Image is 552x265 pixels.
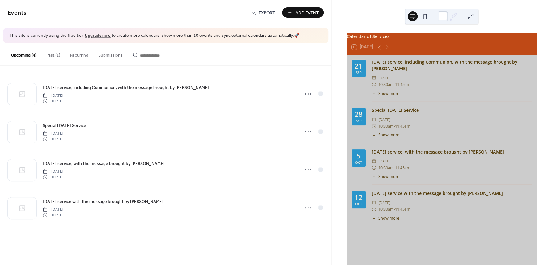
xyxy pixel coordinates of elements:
div: ​ [372,216,376,221]
span: Export [259,10,275,16]
div: ​ [372,158,376,164]
div: Calendar of Services [347,33,537,40]
div: Sep [356,119,362,122]
div: 12 [355,194,363,201]
div: [DATE] service, with the message brought by [PERSON_NAME] [372,149,532,155]
span: 10:30 [43,99,63,104]
div: ​ [372,132,376,138]
span: 10:30am [378,81,394,88]
span: [DATE] [43,207,63,212]
div: Oct [355,202,362,205]
span: [DATE] [378,158,390,164]
span: 10:30am [378,123,394,129]
span: - [394,206,395,212]
span: - [394,81,395,88]
span: [DATE] [378,200,390,206]
span: 10:30 [43,175,63,180]
span: [DATE] [378,116,390,123]
div: Special [DATE] Service [372,107,532,114]
div: ​ [372,91,376,97]
span: Add Event [295,10,319,16]
span: [DATE] [378,75,390,81]
span: This site is currently using the free tier. to create more calendars, show more than 10 events an... [9,33,299,39]
span: 10:30am [378,206,394,212]
span: Events [8,7,27,19]
span: [DATE] [43,93,63,98]
span: [DATE] [43,131,63,136]
span: 10:30am [378,165,394,171]
a: [DATE] service, including Communion, with the message brought by [PERSON_NAME] [43,84,209,91]
div: ​ [372,123,376,129]
a: [DATE] service, with the message brought by [PERSON_NAME] [43,160,165,167]
div: [DATE] service with the message brought by [PERSON_NAME] [372,190,532,197]
button: Recurring [65,43,93,65]
div: ​ [372,174,376,180]
button: Past (1) [41,43,65,65]
button: ​Show more [372,174,400,180]
span: - [394,123,395,129]
span: Show more [378,216,399,221]
div: Sep [356,71,362,74]
a: [DATE] service with the message brought by [PERSON_NAME] [43,198,163,205]
span: 10:30 [43,212,63,218]
button: Add Event [282,7,324,18]
span: 10:30 [43,137,63,142]
div: [DATE] service, including Communion, with the message brought by [PERSON_NAME] [372,59,532,72]
button: ​Show more [372,216,400,221]
span: Show more [378,91,399,97]
button: ​Show more [372,91,400,97]
div: ​ [372,206,376,212]
span: 11:45am [395,123,410,129]
div: ​ [372,81,376,88]
div: ​ [372,200,376,206]
span: 11:45am [395,206,410,212]
span: Show more [378,174,399,180]
a: Special [DATE] Service [43,122,86,129]
div: ​ [372,165,376,171]
div: Oct [355,161,362,164]
div: 21 [355,63,363,70]
div: ​ [372,116,376,123]
button: Upcoming (4) [6,43,41,65]
span: Show more [378,132,399,138]
span: 11:45am [395,165,410,171]
a: Export [245,7,280,18]
div: ​ [372,75,376,81]
span: 11:45am [395,81,410,88]
button: ​Show more [372,132,400,138]
button: Submissions [93,43,128,65]
div: 28 [355,111,363,118]
span: [DATE] [43,169,63,174]
a: Upgrade now [85,32,111,40]
div: 5 [357,153,361,160]
span: - [394,165,395,171]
